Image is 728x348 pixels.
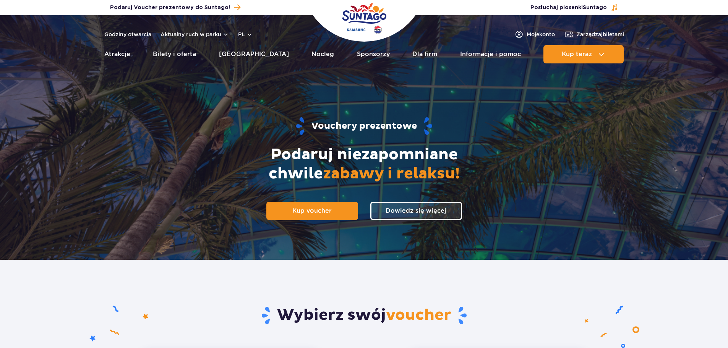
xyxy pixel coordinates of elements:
span: Posłuchaj piosenki [530,4,607,11]
a: Bilety i oferta [153,45,196,63]
h2: Podaruj niezapomniane chwile [230,145,498,183]
a: [GEOGRAPHIC_DATA] [219,45,289,63]
button: pl [238,31,253,38]
a: Nocleg [311,45,334,63]
span: zabawy i relaksu! [323,164,460,183]
a: Godziny otwarcia [104,31,151,38]
span: voucher [386,306,451,325]
a: Sponsorzy [357,45,390,63]
button: Posłuchaj piosenkiSuntago [530,4,618,11]
a: Informacje i pomoc [460,45,521,63]
h1: Vouchery prezentowe [118,117,610,136]
a: Kup voucher [266,202,358,220]
button: Aktualny ruch w parku [161,31,229,37]
span: Moje konto [527,31,555,38]
span: Zarządzaj biletami [576,31,624,38]
span: Kup teraz [562,51,592,58]
a: Zarządzajbiletami [564,30,624,39]
button: Kup teraz [543,45,624,63]
span: Suntago [583,5,607,10]
span: Podaruj Voucher prezentowy do Suntago! [110,4,230,11]
span: Dowiedz się więcej [386,207,446,214]
a: Dowiedz się więcej [370,202,462,220]
h2: Wybierz swój [140,306,588,325]
a: Dla firm [412,45,437,63]
a: Mojekonto [514,30,555,39]
a: Atrakcje [104,45,130,63]
span: Kup voucher [292,207,332,214]
a: Podaruj Voucher prezentowy do Suntago! [110,2,240,13]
